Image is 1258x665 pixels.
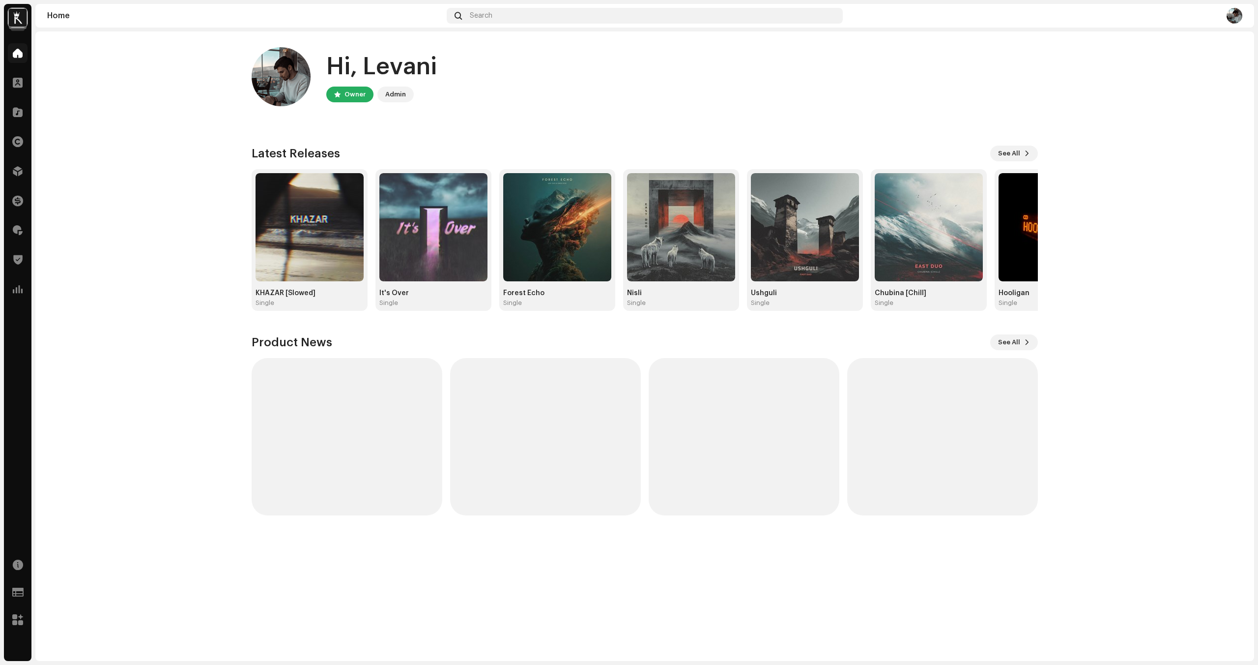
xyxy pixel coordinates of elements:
[998,144,1020,163] span: See All
[379,173,487,281] img: 9411ba06-0883-4c12-85ed-3571cefd365f
[990,146,1038,161] button: See All
[470,12,492,20] span: Search
[751,299,770,307] div: Single
[999,173,1107,281] img: 308ab0ab-6e77-40aa-9f59-535100b89601
[875,299,893,307] div: Single
[47,12,443,20] div: Home
[503,173,611,281] img: 38804214-92dc-44cc-9406-b171dd1db15f
[999,289,1107,297] div: Hooligan
[326,51,437,83] div: Hi, Levani
[256,299,274,307] div: Single
[999,299,1017,307] div: Single
[627,289,735,297] div: Nisli
[256,173,364,281] img: cceccee9-e606-4035-8ebc-40681c5ca725
[1227,8,1242,24] img: e7e1c77d-7ac2-4e23-a9aa-5e1bb7bb2ada
[503,289,611,297] div: Forest Echo
[379,289,487,297] div: It's Over
[252,47,311,106] img: e7e1c77d-7ac2-4e23-a9aa-5e1bb7bb2ada
[503,299,522,307] div: Single
[875,173,983,281] img: c02ae051-2a25-48d1-bc44-aa93f1dba917
[379,299,398,307] div: Single
[252,334,332,350] h3: Product News
[344,89,366,100] div: Owner
[627,299,646,307] div: Single
[998,332,1020,352] span: See All
[256,289,364,297] div: KHAZAR [Slowed]
[875,289,983,297] div: Chubina [Chill]
[751,173,859,281] img: 6b7c873d-9dd1-4870-a601-b7a01f3fbd16
[8,8,28,28] img: e9e70cf3-c49a-424f-98c5-fab0222053be
[252,146,340,161] h3: Latest Releases
[990,334,1038,350] button: See All
[751,289,859,297] div: Ushguli
[627,173,735,281] img: 1ea28496-abca-4d7a-bdc7-86e3f8c147f3
[385,89,406,100] div: Admin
